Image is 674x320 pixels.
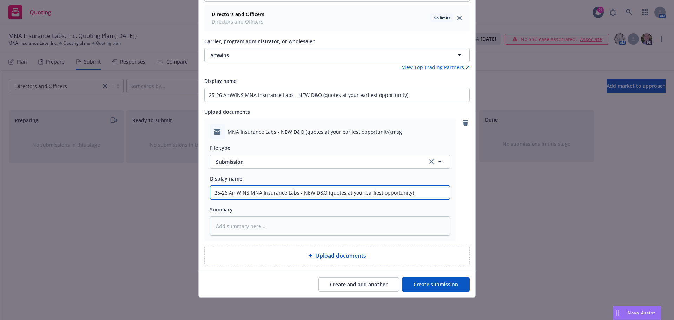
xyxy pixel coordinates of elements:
span: Upload documents [315,252,366,260]
button: Amwins [204,48,470,62]
span: Carrier, program administrator, or wholesaler [204,38,315,45]
span: Directors and Officers [212,18,264,25]
button: Submissionclear selection [210,155,450,169]
span: File type [210,144,230,151]
span: Summary [210,206,233,213]
a: close [455,14,464,22]
a: remove [461,119,470,127]
span: MNA Insurance Labs - NEW D&O (quotes at your earliest opportunity).msg [227,128,402,136]
button: Create and add another [318,277,399,292]
span: Display name [204,78,237,84]
button: Nova Assist [613,306,661,320]
span: Display name [210,175,242,182]
button: Create submission [402,277,470,292]
span: Amwins [210,52,431,59]
div: Upload documents [204,246,470,266]
span: Submission [216,158,414,165]
a: clear selection [427,157,436,166]
span: No limits [433,15,450,21]
span: Nova Assist [628,310,655,316]
div: Drag to move [613,306,622,320]
strong: Directors and Officers [212,11,264,18]
input: Add display name here... [210,186,450,199]
a: View Top Trading Partners [402,64,470,71]
span: Upload documents [204,109,250,115]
